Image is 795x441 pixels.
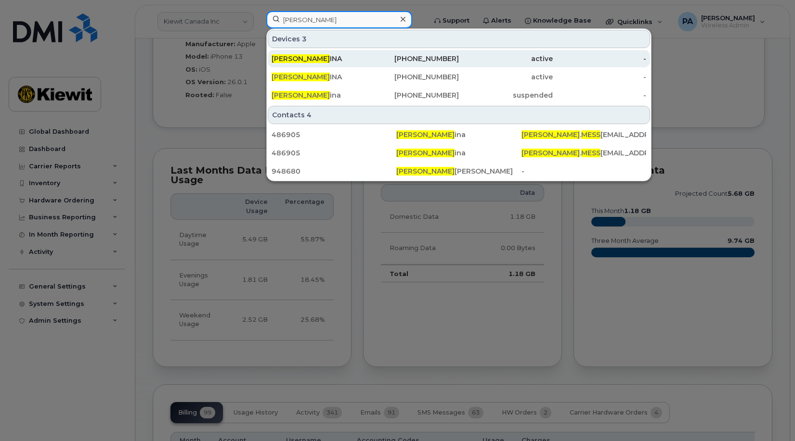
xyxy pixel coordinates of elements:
[396,166,521,176] div: [PERSON_NAME]
[581,149,600,157] span: MESS
[521,148,646,158] div: . [EMAIL_ADDRESS][DOMAIN_NAME]
[268,163,650,180] a: 948680[PERSON_NAME][PERSON_NAME]-
[521,130,580,139] span: [PERSON_NAME]
[268,30,650,48] div: Devices
[272,166,396,176] div: 948680
[272,148,396,158] div: 486905
[272,90,365,100] div: ina
[272,91,330,100] span: [PERSON_NAME]
[302,34,307,44] span: 3
[268,106,650,124] div: Contacts
[268,126,650,143] a: 486905[PERSON_NAME]ina[PERSON_NAME].MESS[EMAIL_ADDRESS][DOMAIN_NAME]
[521,130,646,139] div: . [EMAIL_ADDRESS][DOMAIN_NAME]
[268,144,650,162] a: 486905[PERSON_NAME]ina[PERSON_NAME].MESS[EMAIL_ADDRESS][DOMAIN_NAME]
[553,72,647,82] div: -
[553,54,647,63] div: -
[365,90,459,100] div: [PHONE_NUMBER]
[365,54,459,63] div: [PHONE_NUMBER]
[272,54,365,63] div: INA
[272,72,365,82] div: INA
[396,148,521,158] div: ina
[459,72,553,82] div: active
[521,149,580,157] span: [PERSON_NAME]
[268,50,650,67] a: [PERSON_NAME]INA[PHONE_NUMBER]active-
[396,130,455,139] span: [PERSON_NAME]
[553,90,647,100] div: -
[521,166,646,176] div: -
[396,167,455,176] span: [PERSON_NAME]
[459,90,553,100] div: suspended
[365,72,459,82] div: [PHONE_NUMBER]
[272,73,330,81] span: [PERSON_NAME]
[581,130,600,139] span: MESS
[307,110,312,120] span: 4
[396,130,521,139] div: ina
[396,149,455,157] span: [PERSON_NAME]
[272,54,330,63] span: [PERSON_NAME]
[266,11,412,28] input: Find something...
[272,130,396,139] div: 486905
[268,68,650,86] a: [PERSON_NAME]INA[PHONE_NUMBER]active-
[459,54,553,63] div: active
[268,87,650,104] a: [PERSON_NAME]ina[PHONE_NUMBER]suspended-
[753,399,788,434] iframe: Messenger Launcher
